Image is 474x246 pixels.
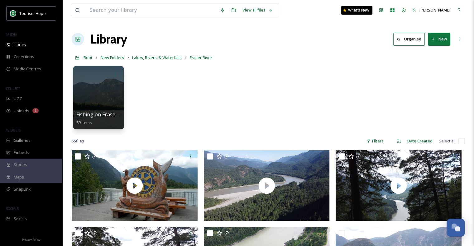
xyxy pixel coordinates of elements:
[404,135,436,147] div: Date Created
[22,238,40,242] span: Privacy Policy
[14,162,27,168] span: Stories
[447,219,465,237] button: Open Chat
[72,138,84,144] span: 55 file s
[409,4,453,16] a: [PERSON_NAME]
[393,33,428,45] a: Organise
[101,55,124,60] span: New Folders
[32,108,39,113] div: 1
[14,108,29,114] span: Uploads
[76,111,130,118] span: Fishing on Fraser 2025
[86,3,217,17] input: Search your library
[14,137,31,143] span: Galleries
[14,54,34,60] span: Collections
[190,54,212,61] a: Fraser River
[393,33,425,45] button: Organise
[132,55,182,60] span: Lakes, Rivers, & Waterfalls
[419,7,450,13] span: [PERSON_NAME]
[101,54,124,61] a: New Folders
[19,11,46,16] span: Tourism Hope
[14,186,31,192] span: SnapLink
[132,54,182,61] a: Lakes, Rivers, & Waterfalls
[341,6,372,15] a: What's New
[14,42,26,48] span: Library
[84,54,93,61] a: Root
[336,150,462,221] img: thumbnail
[76,119,92,125] span: 59 items
[428,33,450,45] button: New
[6,206,19,211] span: SOCIALS
[90,30,127,49] a: Library
[72,150,198,221] img: thumbnail
[14,150,29,155] span: Embeds
[76,112,130,125] a: Fishing on Fraser 202559 items
[14,96,22,102] span: UGC
[14,174,24,180] span: Maps
[22,235,40,243] a: Privacy Policy
[363,135,387,147] div: Filters
[190,55,212,60] span: Fraser River
[6,128,21,132] span: WIDGETS
[6,32,17,37] span: MEDIA
[84,55,93,60] span: Root
[6,86,20,91] span: COLLECT
[439,138,455,144] span: Select all
[14,216,27,222] span: Socials
[14,66,41,72] span: Media Centres
[239,4,276,16] a: View all files
[10,10,16,16] img: logo.png
[204,150,330,221] img: thumbnail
